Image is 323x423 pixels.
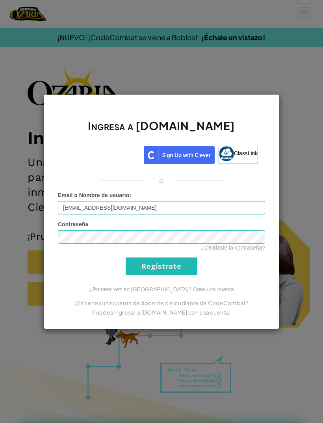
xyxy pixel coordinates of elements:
span: Email o Nombre de usuario [58,192,129,198]
iframe: Botón de Acceder con Google [61,145,144,162]
label: : [58,191,131,199]
img: classlink-logo-small.png [219,146,234,161]
div: Acceder con Google. Se abre en una pestaña nueva [65,145,140,162]
p: ¿Ya tienes una cuenta de docente o estudiante de CodeCombat? [58,298,265,307]
img: clever_sso_button@2x.png [144,146,215,164]
p: Puedes ingresar a [DOMAIN_NAME] con esa cuenta. [58,307,265,317]
a: ¿Primera vez en [GEOGRAPHIC_DATA]? Crea una cuenta [89,286,234,293]
input: Regístrate [126,257,197,275]
h2: Ingresa a [DOMAIN_NAME] [58,118,265,141]
a: ¿Olvidaste la contraseña? [201,244,265,251]
p: o [159,176,164,185]
span: Contraseña [58,221,88,227]
span: ClassLink [234,150,258,156]
a: Acceder con Google. Se abre en una pestaña nueva [65,146,140,164]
